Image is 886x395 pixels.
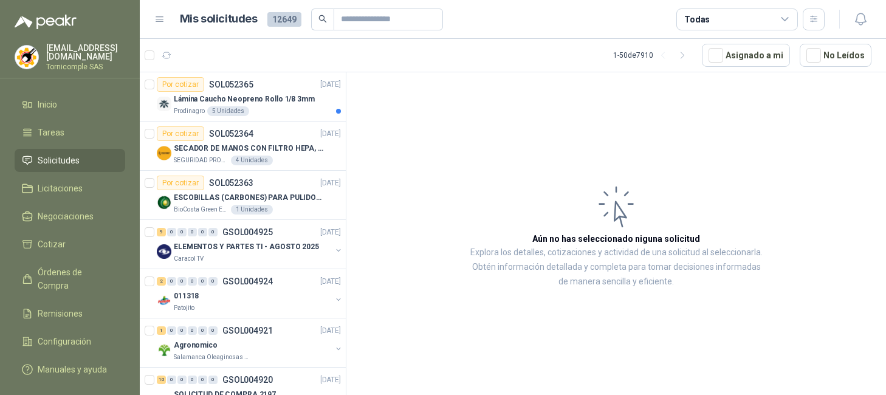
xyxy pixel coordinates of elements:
img: Company Logo [157,146,171,160]
p: Prodinagro [174,106,205,116]
img: Company Logo [157,244,171,259]
p: [DATE] [320,276,341,287]
div: 0 [188,376,197,384]
div: 0 [177,376,187,384]
span: Solicitudes [38,154,80,167]
div: 0 [167,277,176,286]
div: 0 [177,326,187,335]
p: Lámina Caucho Neopreno Rollo 1/8 3mm [174,94,315,105]
span: Inicio [38,98,57,111]
div: 4 Unidades [231,156,273,165]
a: Solicitudes [15,149,125,172]
p: [DATE] [320,227,341,238]
img: Company Logo [157,343,171,357]
p: GSOL004925 [222,228,273,236]
div: Por cotizar [157,126,204,141]
div: Por cotizar [157,176,204,190]
a: Negociaciones [15,205,125,228]
div: 0 [188,228,197,236]
span: Configuración [38,335,91,348]
img: Company Logo [157,195,171,210]
p: GSOL004921 [222,326,273,335]
p: SOL052365 [209,80,253,89]
p: [EMAIL_ADDRESS][DOMAIN_NAME] [46,44,125,61]
div: 5 Unidades [207,106,249,116]
span: Manuales y ayuda [38,363,107,376]
div: 10 [157,376,166,384]
p: SOL052363 [209,179,253,187]
div: 1 [157,326,166,335]
a: Manuales y ayuda [15,358,125,381]
div: 0 [208,376,218,384]
a: Por cotizarSOL052363[DATE] Company LogoESCOBILLAS (CARBONES) PARA PULIDORA DEWALTBioCosta Green E... [140,171,346,220]
span: 12649 [267,12,301,27]
p: Explora los detalles, cotizaciones y actividad de una solicitud al seleccionarla. Obtén informaci... [468,246,764,289]
a: Por cotizarSOL052365[DATE] Company LogoLámina Caucho Neopreno Rollo 1/8 3mmProdinagro5 Unidades [140,72,346,122]
div: 0 [167,326,176,335]
a: 1 0 0 0 0 0 GSOL004921[DATE] Company LogoAgronomicoSalamanca Oleaginosas SAS [157,323,343,362]
span: Órdenes de Compra [38,266,114,292]
button: Asignado a mi [702,44,790,67]
a: Configuración [15,330,125,353]
h3: Aún no has seleccionado niguna solicitud [532,232,700,246]
p: [DATE] [320,128,341,140]
img: Company Logo [157,97,171,111]
p: Caracol TV [174,254,204,264]
div: 0 [208,326,218,335]
div: 0 [198,326,207,335]
div: 0 [177,228,187,236]
a: 9 0 0 0 0 0 GSOL004925[DATE] Company LogoELEMENTOS Y PARTES TI - AGOSTO 2025Caracol TV [157,225,343,264]
div: 1 - 50 de 7910 [613,46,692,65]
a: Licitaciones [15,177,125,200]
div: 0 [198,277,207,286]
button: No Leídos [800,44,871,67]
div: Por cotizar [157,77,204,92]
p: Patojito [174,303,194,313]
div: 0 [167,376,176,384]
div: 2 [157,277,166,286]
div: 0 [177,277,187,286]
p: ELEMENTOS Y PARTES TI - AGOSTO 2025 [174,241,319,253]
div: 0 [198,376,207,384]
div: 0 [188,326,197,335]
div: 0 [208,277,218,286]
img: Logo peakr [15,15,77,29]
p: [DATE] [320,79,341,91]
a: 2 0 0 0 0 0 GSOL004924[DATE] Company Logo011318Patojito [157,274,343,313]
h1: Mis solicitudes [180,10,258,28]
p: [DATE] [320,177,341,189]
a: Cotizar [15,233,125,256]
p: SOL052364 [209,129,253,138]
p: SEGURIDAD PROVISER LTDA [174,156,228,165]
span: search [318,15,327,23]
p: [DATE] [320,325,341,337]
a: Por cotizarSOL052364[DATE] Company LogoSECADOR DE MANOS CON FILTRO HEPA, SECADO RAPIDOSEGURIDAD P... [140,122,346,171]
div: 0 [167,228,176,236]
span: Tareas [38,126,64,139]
div: 0 [198,228,207,236]
p: GSOL004924 [222,277,273,286]
a: Inicio [15,93,125,116]
p: 011318 [174,290,199,302]
p: BioCosta Green Energy S.A.S [174,205,228,215]
span: Cotizar [38,238,66,251]
span: Negociaciones [38,210,94,223]
a: Órdenes de Compra [15,261,125,297]
p: ESCOBILLAS (CARBONES) PARA PULIDORA DEWALT [174,192,325,204]
div: Todas [684,13,710,26]
img: Company Logo [15,46,38,69]
p: Tornicomple SAS [46,63,125,70]
span: Licitaciones [38,182,83,195]
p: Agronomico [174,340,218,351]
img: Company Logo [157,294,171,308]
div: 0 [188,277,197,286]
p: SECADOR DE MANOS CON FILTRO HEPA, SECADO RAPIDO [174,143,325,154]
p: [DATE] [320,374,341,386]
span: Remisiones [38,307,83,320]
a: Remisiones [15,302,125,325]
div: 0 [208,228,218,236]
div: 1 Unidades [231,205,273,215]
p: GSOL004920 [222,376,273,384]
a: Tareas [15,121,125,144]
div: 9 [157,228,166,236]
